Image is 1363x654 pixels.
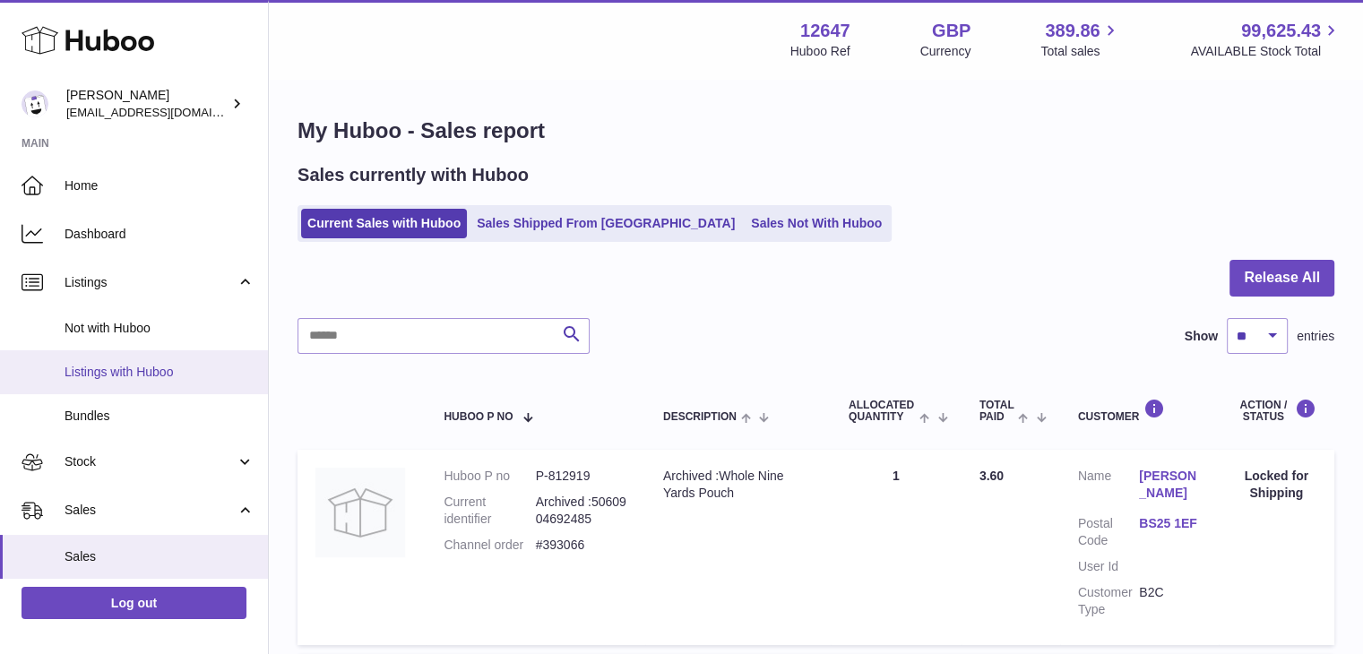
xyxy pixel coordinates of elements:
[745,209,888,238] a: Sales Not With Huboo
[444,411,513,423] span: Huboo P no
[979,400,1014,423] span: Total paid
[65,320,254,337] span: Not with Huboo
[444,537,535,554] dt: Channel order
[301,209,467,238] a: Current Sales with Huboo
[1241,19,1321,43] span: 99,625.43
[1139,468,1200,502] a: [PERSON_NAME]
[1237,468,1316,502] div: Locked for Shipping
[66,87,228,121] div: [PERSON_NAME]
[298,116,1334,145] h1: My Huboo - Sales report
[66,105,263,119] span: [EMAIL_ADDRESS][DOMAIN_NAME]
[1237,399,1316,423] div: Action / Status
[65,502,236,519] span: Sales
[22,90,48,117] img: internalAdmin-12647@internal.huboo.com
[1185,328,1218,345] label: Show
[65,453,236,470] span: Stock
[536,537,627,554] dd: #393066
[1078,584,1139,618] dt: Customer Type
[1045,19,1100,43] span: 389.86
[932,19,970,43] strong: GBP
[979,469,1004,483] span: 3.60
[65,177,254,194] span: Home
[65,274,236,291] span: Listings
[444,468,535,485] dt: Huboo P no
[1078,515,1139,549] dt: Postal Code
[831,450,962,644] td: 1
[298,163,529,187] h2: Sales currently with Huboo
[444,494,535,528] dt: Current identifier
[790,43,850,60] div: Huboo Ref
[663,468,813,502] div: Archived :Whole Nine Yards Pouch
[1297,328,1334,345] span: entries
[65,548,254,565] span: Sales
[1078,399,1201,423] div: Customer
[1229,260,1334,297] button: Release All
[663,411,737,423] span: Description
[1078,558,1139,575] dt: User Id
[470,209,741,238] a: Sales Shipped From [GEOGRAPHIC_DATA]
[536,494,627,528] dd: Archived :5060904692485
[315,468,405,557] img: no-photo.jpg
[849,400,915,423] span: ALLOCATED Quantity
[22,587,246,619] a: Log out
[1190,43,1341,60] span: AVAILABLE Stock Total
[65,364,254,381] span: Listings with Huboo
[1040,19,1120,60] a: 389.86 Total sales
[1139,515,1200,532] a: BS25 1EF
[536,468,627,485] dd: P-812919
[65,408,254,425] span: Bundles
[1139,584,1200,618] dd: B2C
[1040,43,1120,60] span: Total sales
[800,19,850,43] strong: 12647
[65,226,254,243] span: Dashboard
[920,43,971,60] div: Currency
[1190,19,1341,60] a: 99,625.43 AVAILABLE Stock Total
[1078,468,1139,506] dt: Name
